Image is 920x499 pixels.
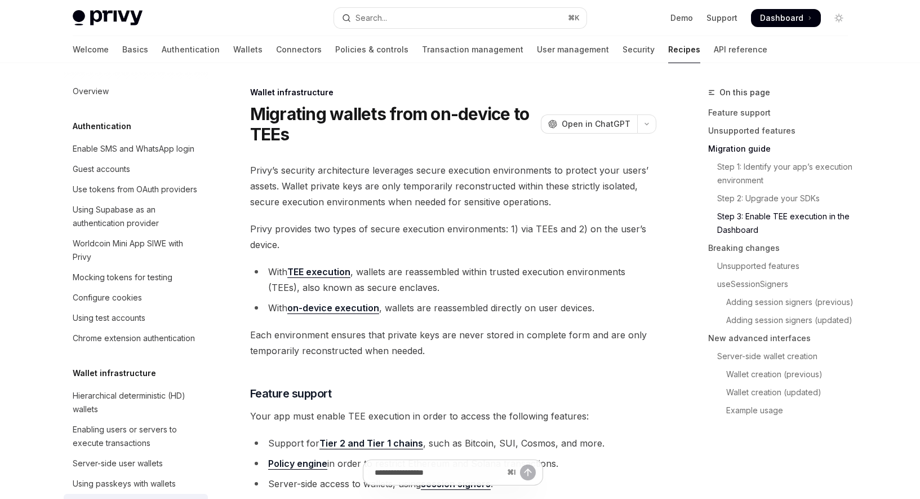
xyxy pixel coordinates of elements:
[64,308,208,328] a: Using test accounts
[64,419,208,453] a: Enabling users or servers to execute transactions
[287,266,350,278] a: TEE execution
[64,233,208,267] a: Worldcoin Mini App SIWE with Privy
[73,85,109,98] div: Overview
[73,10,143,26] img: light logo
[714,36,767,63] a: API reference
[73,311,145,325] div: Using test accounts
[708,122,857,140] a: Unsupported features
[319,438,423,449] a: Tier 2 and Tier 1 chains
[64,288,208,308] a: Configure cookies
[708,104,857,122] a: Feature support
[562,118,630,130] span: Open in ChatGPT
[250,386,332,401] span: Feature support
[250,221,656,253] span: Privy provides two types of secure execution environments: 1) via TEEs and 2) on the user’s device.
[422,36,523,63] a: Transaction management
[64,328,208,348] a: Chrome extension authentication
[73,203,201,230] div: Using Supabase as an authentication provider
[287,302,379,314] a: on-device execution
[708,293,857,311] a: Adding session signers (previous)
[64,179,208,200] a: Use tokens from OAuth providers
[73,477,176,491] div: Using passkeys with wallets
[73,291,142,304] div: Configure cookies
[708,383,857,401] a: Wallet creation (updated)
[64,267,208,288] a: Mocking tokens for testing
[73,423,201,450] div: Enabling users or servers to execute transactions
[73,389,201,416] div: Hierarchical deterministic (HD) wallets
[719,86,770,99] span: On this page
[568,14,580,23] span: ⌘ K
[250,87,656,98] div: Wallet infrastructure
[162,36,220,63] a: Authentication
[73,162,130,176] div: Guest accounts
[708,158,857,189] a: Step 1: Identify your app’s execution environment
[73,183,197,196] div: Use tokens from OAuth providers
[706,12,737,24] a: Support
[276,36,322,63] a: Connectors
[73,457,163,470] div: Server-side user wallets
[708,365,857,383] a: Wallet creation (previous)
[73,120,131,133] h5: Authentication
[708,189,857,207] a: Step 2: Upgrade your SDKs
[708,311,857,329] a: Adding session signers (updated)
[73,36,109,63] a: Welcome
[708,329,857,347] a: New advanced interfaces
[708,275,857,293] a: useSessionSigners
[334,8,586,28] button: Open search
[375,460,503,485] input: Ask a question...
[335,36,408,63] a: Policies & controls
[250,162,656,210] span: Privy’s security architecture leverages secure execution environments to protect your users’ asse...
[760,12,803,24] span: Dashboard
[355,11,387,25] div: Search...
[670,12,693,24] a: Demo
[751,9,821,27] a: Dashboard
[64,81,208,101] a: Overview
[233,36,263,63] a: Wallets
[64,159,208,179] a: Guest accounts
[708,347,857,365] a: Server-side wallet creation
[73,366,156,380] h5: Wallet infrastructure
[708,239,857,257] a: Breaking changes
[250,456,656,471] li: in order to restrict Ethereum and Solana transactions.
[64,386,208,419] a: Hierarchical deterministic (HD) wallets
[830,9,848,27] button: Toggle dark mode
[250,104,536,144] h1: Migrating wallets from on-device to TEEs
[64,474,208,494] a: Using passkeys with wallets
[708,401,857,419] a: Example usage
[541,114,637,134] button: Open in ChatGPT
[64,139,208,159] a: Enable SMS and WhatsApp login
[64,453,208,474] a: Server-side user wallets
[73,332,195,345] div: Chrome extension authentication
[250,264,656,295] li: With , wallets are reassembled within trusted execution environments (TEEs), also known as secure...
[250,435,656,451] li: Support for , such as Bitcoin, SUI, Cosmos, and more.
[520,465,536,480] button: Send message
[73,142,194,156] div: Enable SMS and WhatsApp login
[250,300,656,316] li: With , wallets are reassembled directly on user devices.
[708,140,857,158] a: Migration guide
[708,257,857,275] a: Unsupported features
[708,207,857,239] a: Step 3: Enable TEE execution in the Dashboard
[73,271,172,284] div: Mocking tokens for testing
[64,200,208,233] a: Using Supabase as an authentication provider
[668,36,700,63] a: Recipes
[537,36,609,63] a: User management
[73,237,201,264] div: Worldcoin Mini App SIWE with Privy
[250,327,656,359] span: Each environment ensures that private keys are never stored in complete form and are only tempora...
[250,408,656,424] span: Your app must enable TEE execution in order to access the following features:
[623,36,655,63] a: Security
[122,36,148,63] a: Basics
